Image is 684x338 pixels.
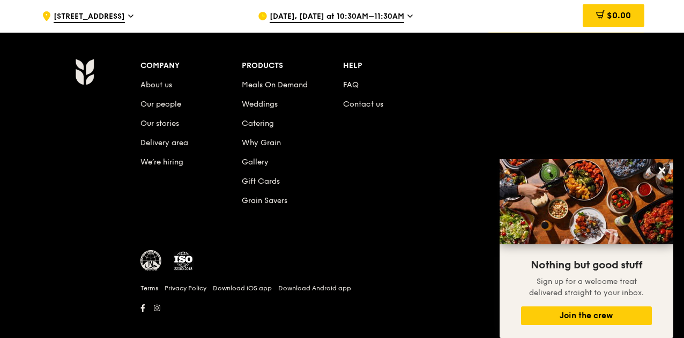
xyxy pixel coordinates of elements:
img: ISO Certified [173,250,194,272]
a: Why Grain [242,138,281,147]
a: Our stories [140,119,179,128]
a: Our people [140,100,181,109]
a: Grain Savers [242,196,287,205]
a: FAQ [343,80,359,89]
span: Nothing but good stuff [531,259,642,272]
a: Download Android app [278,284,351,292]
div: Help [343,58,444,73]
a: Weddings [242,100,278,109]
img: Grain [75,58,94,85]
div: Products [242,58,343,73]
h6: Revision [33,316,651,324]
span: $0.00 [607,10,631,20]
a: Gift Cards [242,177,280,186]
a: Gallery [242,157,269,167]
a: Contact us [343,100,383,109]
a: About us [140,80,172,89]
a: Meals On Demand [242,80,308,89]
a: Terms [140,284,158,292]
span: [STREET_ADDRESS] [54,11,125,23]
img: MUIS Halal Certified [140,250,162,272]
span: [DATE], [DATE] at 10:30AM–11:30AM [270,11,404,23]
div: Company [140,58,242,73]
img: DSC07876-Edit02-Large.jpeg [500,159,673,244]
button: Close [653,162,671,179]
span: Sign up for a welcome treat delivered straight to your inbox. [529,277,644,297]
a: Download iOS app [213,284,272,292]
a: We’re hiring [140,157,183,167]
a: Catering [242,119,274,128]
a: Delivery area [140,138,188,147]
a: Privacy Policy [165,284,206,292]
button: Join the crew [521,306,652,325]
